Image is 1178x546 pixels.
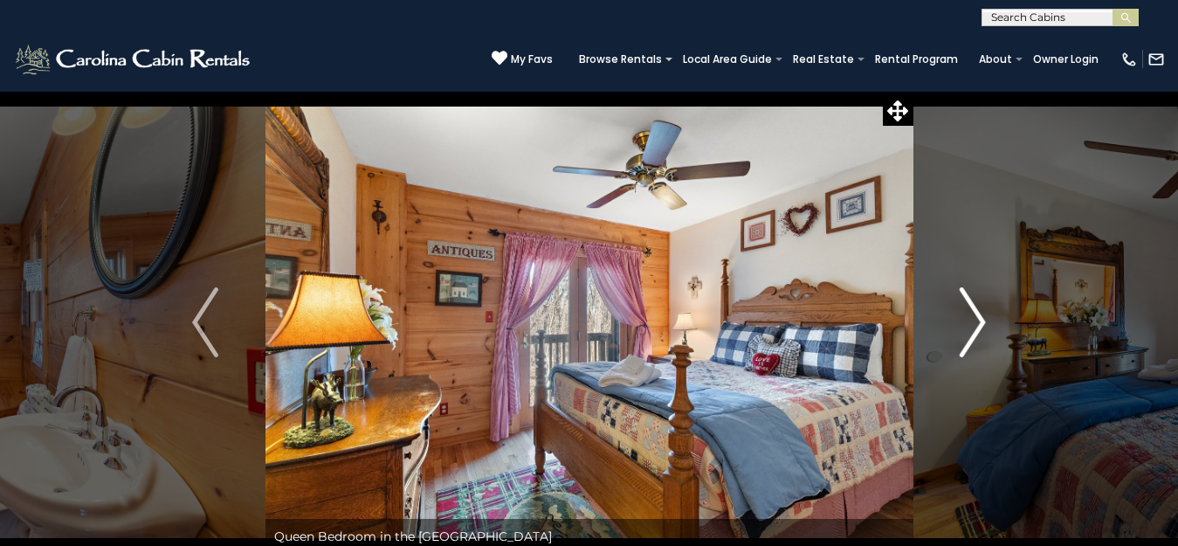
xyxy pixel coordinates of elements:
[1120,51,1138,68] img: phone-regular-white.png
[511,52,553,67] span: My Favs
[866,47,967,72] a: Rental Program
[1147,51,1165,68] img: mail-regular-white.png
[492,50,553,68] a: My Favs
[1024,47,1107,72] a: Owner Login
[13,42,255,77] img: White-1-2.png
[570,47,671,72] a: Browse Rentals
[674,47,781,72] a: Local Area Guide
[192,287,218,357] img: arrow
[784,47,863,72] a: Real Estate
[960,287,986,357] img: arrow
[970,47,1021,72] a: About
